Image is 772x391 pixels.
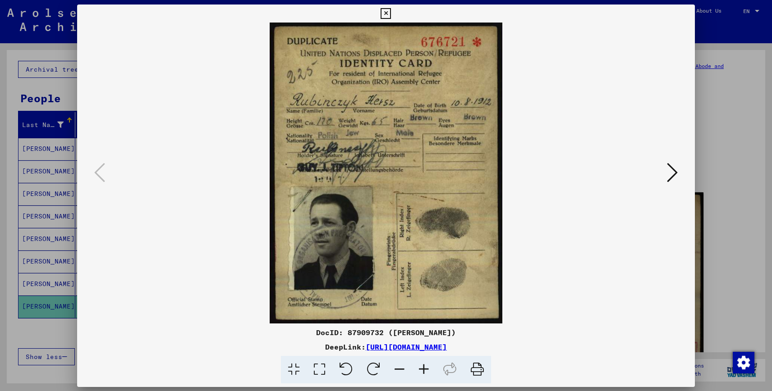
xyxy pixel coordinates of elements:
div: DeepLink: [77,341,695,352]
img: Change consent [733,352,754,373]
div: Change consent [732,351,754,373]
a: [URL][DOMAIN_NAME] [366,342,447,351]
img: 001.jpg [108,23,664,323]
div: DocID: 87909732 ([PERSON_NAME]) [77,327,695,338]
